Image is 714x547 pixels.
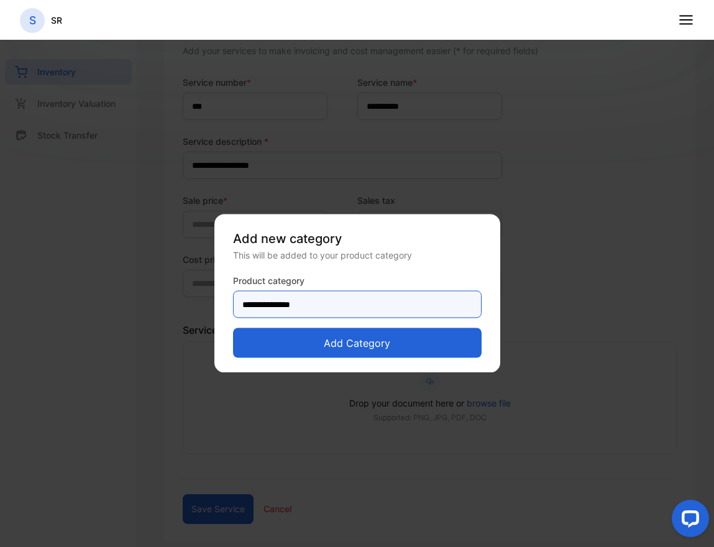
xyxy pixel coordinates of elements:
[233,249,482,262] div: This will be added to your product category
[233,328,482,358] button: Add category
[233,274,482,287] label: Product category
[662,495,714,547] iframe: LiveChat chat widget
[51,14,62,27] p: SR
[29,12,36,29] p: S
[233,229,482,248] p: Add new category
